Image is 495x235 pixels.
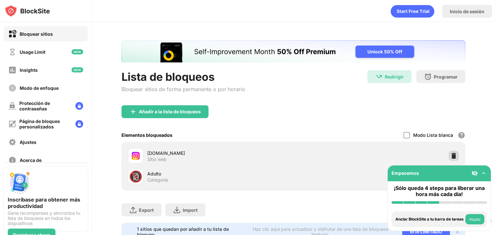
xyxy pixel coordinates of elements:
div: Export [139,207,154,213]
div: Modo Lista blanca [413,132,453,138]
div: Empecemos [392,170,419,176]
iframe: Banner [121,40,465,62]
img: block-on.svg [8,30,16,38]
img: time-usage-off.svg [8,48,16,56]
img: settings-off.svg [8,138,16,146]
div: Bloquear sitios [20,31,53,37]
div: Elementos bloqueados [121,132,172,138]
div: Protección de contraseñas [19,100,70,111]
button: Hazlo [465,214,484,224]
div: Añadir a la lista de bloqueos [139,109,201,114]
div: Categoría [147,177,168,183]
img: omni-setup-toggle.svg [480,170,487,176]
div: Sitio web [147,156,167,162]
div: Anclar BlockSite a tu barra de tareas [395,217,464,221]
div: Adulto [147,170,293,177]
img: new-icon.svg [72,67,83,72]
div: Modo de enfoque [20,85,59,91]
img: insights-off.svg [8,66,16,74]
div: [DOMAIN_NAME] [147,150,293,156]
img: focus-off.svg [8,84,16,92]
img: lock-menu.svg [75,102,83,110]
img: lock-menu.svg [75,120,83,128]
div: Redirigir [385,74,404,80]
div: animation [391,5,434,18]
div: Ajustes [20,139,36,145]
img: push-signup.svg [8,171,31,194]
div: Usage Limit [20,49,45,55]
div: Bloquear sitios de forma permanente o por horario [121,86,245,92]
img: x-button.svg [455,229,460,234]
div: Inicio de sesión [450,9,484,14]
div: Inscríbase para obtener más productividad [8,196,84,209]
div: Gana recompensas y sincroniza tu lista de bloqueos en todos los dispositivos [8,211,84,226]
div: Import [183,207,198,213]
div: Programar [434,74,458,80]
img: new-icon.svg [72,49,83,54]
img: about-off.svg [8,156,16,164]
div: Página de bloques personalizados [19,118,70,129]
img: customize-block-page-off.svg [8,120,16,128]
img: logo-blocksite.svg [5,5,50,17]
div: ¡Sólo queda 4 steps para liberar una hora más cada día! [392,185,487,197]
div: Insights [20,67,38,73]
img: favicons [132,152,140,160]
div: Acerca de [20,157,42,163]
img: eye-not-visible.svg [471,170,478,176]
img: password-protection-off.svg [8,102,16,110]
div: Lista de bloqueos [121,70,245,83]
div: 🔞 [129,170,142,183]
